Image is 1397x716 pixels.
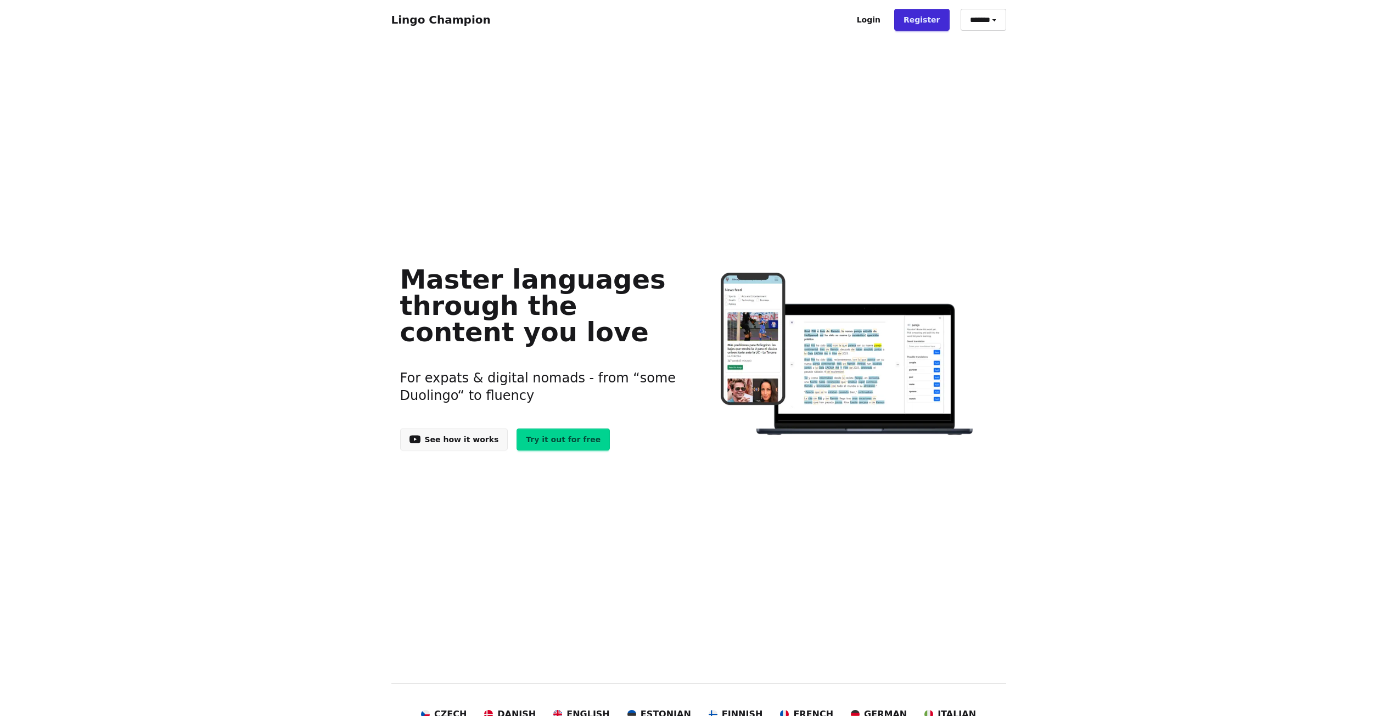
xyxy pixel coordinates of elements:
a: Lingo Champion [391,13,491,26]
img: Learn languages online [699,273,997,437]
a: Register [894,9,950,31]
a: See how it works [400,429,508,450]
h3: For expats & digital nomads - from “some Duolingo“ to fluency [400,356,682,418]
a: Login [848,9,890,31]
a: Try it out for free [517,429,610,450]
h1: Master languages through the content you love [400,266,682,345]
